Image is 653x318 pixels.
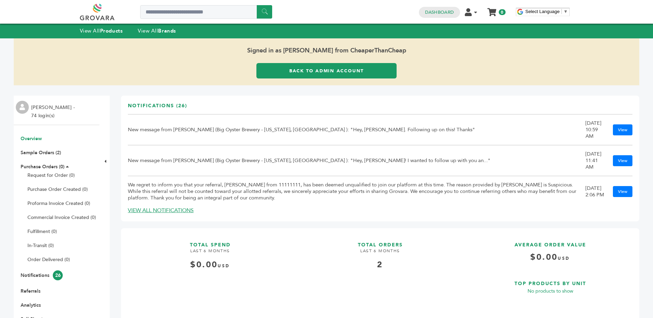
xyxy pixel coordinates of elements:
h3: TOTAL ORDERS [298,235,462,248]
a: VIEW ALL NOTIFICATIONS [128,207,194,214]
a: Referrals [21,288,40,294]
h4: $0.00 [468,252,632,268]
a: View [613,186,632,197]
strong: Brands [158,27,176,34]
h3: TOTAL SPEND [128,235,292,248]
span: 26 [53,270,63,280]
a: Sample Orders (2) [21,149,61,156]
a: Dashboard [425,9,454,15]
a: In-Transit (0) [27,242,54,249]
a: Fulfillment (0) [27,228,57,235]
td: New message from [PERSON_NAME] (Big Oyster Brewery - [US_STATE], [GEOGRAPHIC_DATA] ): "Hey, [PERS... [128,145,585,176]
a: Notifications26 [21,272,63,279]
span: Select Language [525,9,560,14]
a: Analytics [21,302,41,308]
h4: LAST 6 MONTHS [128,248,292,259]
td: New message from [PERSON_NAME] (Big Oyster Brewery - [US_STATE], [GEOGRAPHIC_DATA] ): "Hey, [PERS... [128,114,585,145]
input: Search a product or brand... [140,5,272,19]
a: Back to Admin Account [256,63,397,78]
a: My Cart [488,6,496,13]
a: View AllProducts [80,27,123,34]
p: No products to show [468,287,632,295]
a: Proforma Invoice Created (0) [27,200,90,207]
div: [DATE] 2:06 PM [585,185,606,198]
span: Signed in as [PERSON_NAME] from CheaperThanCheap [14,38,639,63]
h3: Notifications (26) [128,102,187,114]
span: ▼ [564,9,568,14]
a: Commercial Invoice Created (0) [27,214,96,221]
h3: AVERAGE ORDER VALUE [468,235,632,248]
span: USD [218,263,230,269]
a: Purchase Order Created (0) [27,186,88,193]
li: [PERSON_NAME] - 74 login(s) [31,103,76,120]
a: View [613,124,632,135]
div: [DATE] 10:59 AM [585,120,606,139]
strong: Products [100,27,123,34]
span: ​ [561,9,562,14]
div: 2 [298,259,462,271]
h4: LAST 6 MONTHS [298,248,462,259]
span: 0 [499,9,505,15]
a: Overview [21,135,42,142]
span: USD [558,256,570,261]
h3: TOP PRODUCTS BY UNIT [468,274,632,287]
a: Select Language​ [525,9,568,14]
a: Order Delivered (0) [27,256,70,263]
a: View AllBrands [138,27,176,34]
a: View [613,155,632,166]
a: Request for Order (0) [27,172,75,179]
td: We regret to inform you that your referral, [PERSON_NAME] from 11111111, has been deemed unqualif... [128,176,585,207]
img: profile.png [16,101,29,114]
div: $0.00 [128,259,292,271]
a: AVERAGE ORDER VALUE $0.00USD [468,235,632,268]
div: [DATE] 11:41 AM [585,151,606,170]
a: Purchase Orders (0) [21,163,64,170]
